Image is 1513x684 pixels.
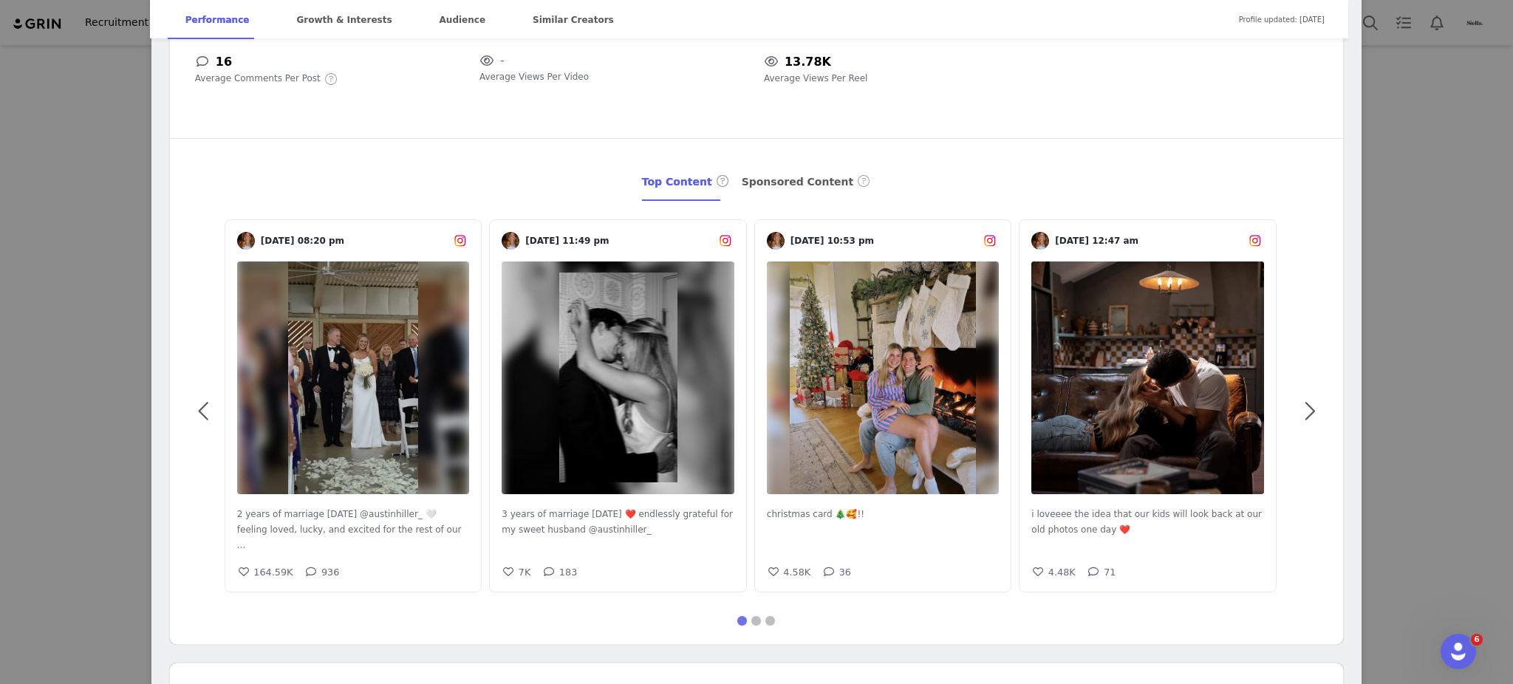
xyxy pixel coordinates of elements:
a: [DATE] 08:20 pm2 years of marriage today @austinhiller_ 🤍 feeling loved, lucky, and excited for t... [225,219,482,592]
img: i loveeee the idea that our kids will look back at our old photos one day ❤️ [1031,261,1264,494]
span: 6 [1471,634,1483,646]
button: 2 [751,615,762,626]
h5: 936 [321,565,339,579]
div: Sponsored Content [742,163,872,202]
span: [DATE] 10:53 pm [785,234,982,247]
img: v2 [237,233,470,523]
img: v2 [767,233,1000,523]
img: instagram.svg [1249,234,1262,247]
h5: 71 [1104,565,1116,579]
img: v2 [1031,232,1049,250]
h5: 36 [839,565,851,579]
span: 2 years of marriage [DATE] @austinhiller_ 🤍 feeling loved, lucky, and excited for the rest of our... [237,509,462,550]
span: - [500,52,505,69]
h5: 13.78K [785,52,831,72]
img: instagram.svg [719,234,732,247]
div: Top Content [642,163,730,202]
span: Average Views Per Video [479,70,589,83]
img: v2 [767,232,785,250]
span: Profile updated: [DATE] [1239,3,1325,36]
a: [DATE] 11:49 pm3 years of marriage today ❤️ endlessly grateful for my sweet husband @austinhiller... [489,219,747,592]
span: i loveeee the idea that our kids will look back at our old photos one day ❤️ [1031,509,1262,535]
img: 3 years of marriage today ❤️ endlessly grateful for my sweet husband @austinhiller_ [559,273,677,482]
h5: 183 [559,565,577,579]
span: 3 years of marriage [DATE] ❤️ endlessly grateful for my sweet husband @austinhiller_ [502,509,733,535]
button: 1 [737,615,748,626]
h5: 4.48K [1048,565,1076,579]
span: [DATE] 08:20 pm [255,234,452,247]
img: 2 years of marriage today @austinhiller_ 🤍 feeling loved, lucky, and excited for the rest of our ... [288,261,419,494]
img: v2 [502,232,519,250]
h5: 16 [216,52,232,72]
h5: 164.59K [253,565,293,579]
span: Average Comments Per Post [195,72,321,85]
span: Average Views Per Reel [764,72,867,85]
h5: 4.58K [783,565,810,579]
h5: 7K [519,565,531,579]
button: 3 [765,615,776,626]
span: [DATE] 11:49 pm [519,234,717,247]
iframe: Intercom live chat [1441,634,1476,669]
a: [DATE] 10:53 pmchristmas card 🎄🥰!!christmas card 🎄🥰!! 4.58K 36 [754,219,1012,592]
img: v2 [237,232,255,250]
span: christmas card 🎄🥰!! [767,509,864,519]
img: instagram.svg [983,234,997,247]
a: [DATE] 12:47 ami loveeee the idea that our kids will look back at our old photos one day ❤️i love... [1019,219,1277,592]
span: [DATE] 12:47 am [1049,234,1246,247]
img: christmas card 🎄🥰!! [790,261,976,494]
img: v2 [502,233,734,523]
body: Rich Text Area. Press ALT-0 for help. [12,12,607,28]
img: instagram.svg [454,234,467,247]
